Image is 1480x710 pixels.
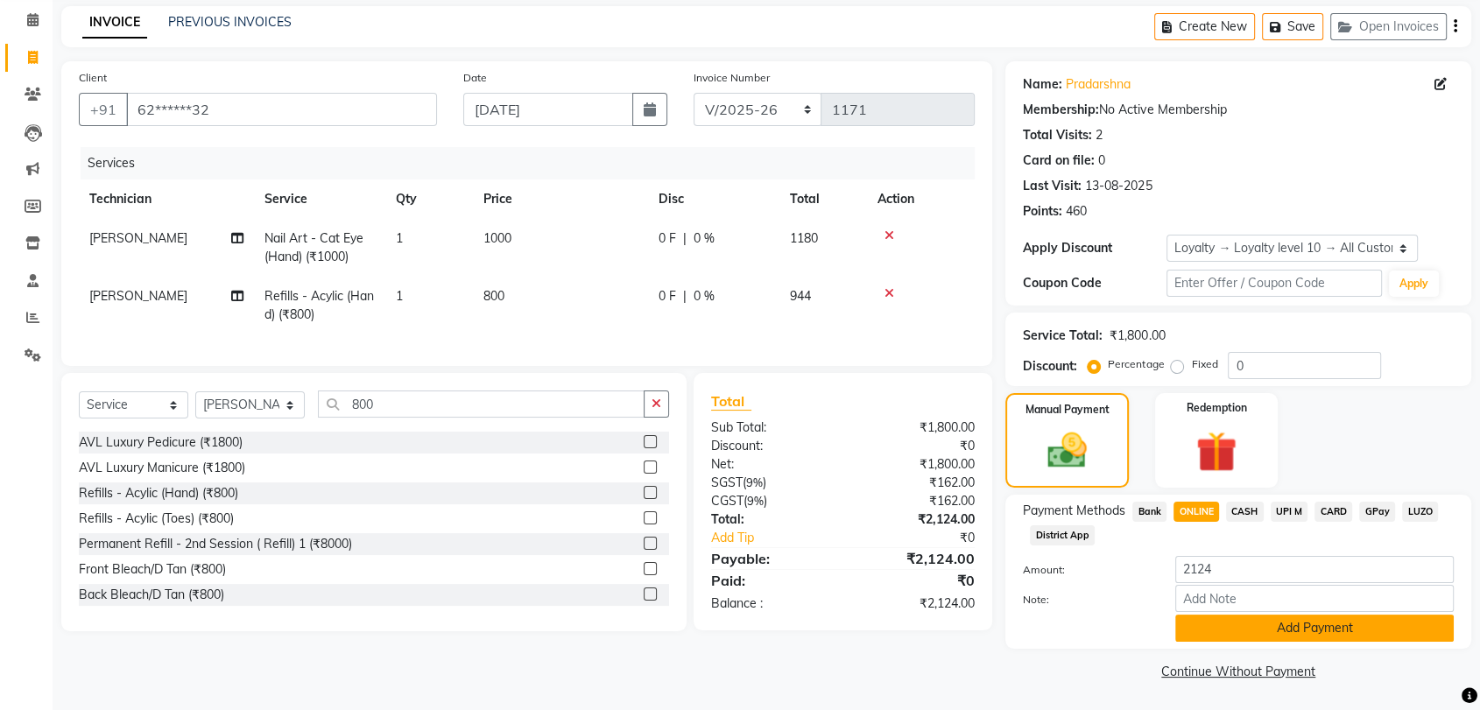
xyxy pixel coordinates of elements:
input: Search by Name/Mobile/Email/Code [126,93,437,126]
span: Refills - Acylic (Hand) (₹800) [264,288,374,322]
div: Payable: [698,548,843,569]
div: No Active Membership [1023,101,1454,119]
span: UPI M [1271,502,1308,522]
span: 800 [483,288,504,304]
span: 1 [396,288,403,304]
span: Payment Methods [1023,502,1125,520]
label: Note: [1010,592,1162,608]
label: Percentage [1108,356,1164,372]
input: Add Note [1175,585,1454,612]
div: Discount: [1023,357,1077,376]
th: Price [473,179,648,219]
span: [PERSON_NAME] [89,288,187,304]
span: 0 % [694,229,715,248]
span: LUZO [1402,502,1438,522]
label: Amount: [1010,562,1162,578]
span: 1000 [483,230,511,246]
div: ₹2,124.00 [843,548,989,569]
div: Discount: [698,437,843,455]
th: Service [254,179,385,219]
span: [PERSON_NAME] [89,230,187,246]
button: Add Payment [1175,615,1454,642]
div: ₹162.00 [843,474,989,492]
div: ₹0 [843,437,989,455]
label: Client [79,70,107,86]
label: Invoice Number [694,70,770,86]
span: 9% [747,494,764,508]
div: Paid: [698,570,843,591]
div: Refills - Acylic (Toes) (₹800) [79,510,234,528]
div: ₹1,800.00 [843,455,989,474]
div: Permanent Refill - 2nd Session ( Refill) 1 (₹8000) [79,535,352,553]
th: Disc [648,179,779,219]
span: 0 F [659,229,676,248]
a: INVOICE [82,7,147,39]
button: Apply [1389,271,1439,297]
div: Balance : [698,594,843,613]
div: Apply Discount [1023,239,1166,257]
div: Net: [698,455,843,474]
button: +91 [79,93,128,126]
label: Redemption [1186,400,1246,416]
div: ( ) [698,474,843,492]
div: ( ) [698,492,843,510]
div: ₹162.00 [843,492,989,510]
div: 0 [1098,151,1105,170]
div: ₹2,124.00 [843,510,989,529]
span: District App [1030,525,1095,545]
button: Save [1262,13,1323,40]
span: | [683,287,687,306]
span: 1180 [790,230,818,246]
span: Nail Art - Cat Eye (Hand) (₹1000) [264,230,363,264]
th: Action [867,179,975,219]
div: Front Bleach/D Tan (₹800) [79,560,226,579]
span: 944 [790,288,811,304]
input: Amount [1175,556,1454,583]
div: Card on file: [1023,151,1095,170]
div: ₹2,124.00 [843,594,989,613]
div: ₹0 [867,529,988,547]
span: CGST [711,493,744,509]
div: Name: [1023,75,1062,94]
button: Create New [1154,13,1255,40]
div: Total Visits: [1023,126,1092,144]
th: Technician [79,179,254,219]
span: CARD [1314,502,1352,522]
img: _gift.svg [1183,426,1249,477]
span: 1 [396,230,403,246]
div: 2 [1096,126,1103,144]
div: Coupon Code [1023,274,1166,292]
div: Service Total: [1023,327,1103,345]
div: Membership: [1023,101,1099,119]
label: Fixed [1191,356,1217,372]
th: Qty [385,179,473,219]
a: Continue Without Payment [1009,663,1468,681]
span: 0 % [694,287,715,306]
div: Refills - Acylic (Hand) (₹800) [79,484,238,503]
a: Add Tip [698,529,867,547]
div: Last Visit: [1023,177,1082,195]
span: 9% [746,475,763,489]
span: Bank [1132,502,1166,522]
span: GPay [1359,502,1395,522]
span: 0 F [659,287,676,306]
span: | [683,229,687,248]
img: _cash.svg [1035,428,1098,473]
a: Pradarshna [1066,75,1131,94]
div: ₹0 [843,570,989,591]
a: PREVIOUS INVOICES [168,14,292,30]
span: CASH [1226,502,1264,522]
th: Total [779,179,867,219]
div: 460 [1066,202,1087,221]
div: ₹1,800.00 [843,418,989,437]
input: Enter Offer / Coupon Code [1166,270,1382,297]
span: ONLINE [1173,502,1219,522]
div: ₹1,800.00 [1110,327,1165,345]
div: 13-08-2025 [1085,177,1152,195]
div: Points: [1023,202,1062,221]
div: AVL Luxury Pedicure (₹1800) [79,433,243,452]
button: Open Invoices [1330,13,1447,40]
span: SGST [711,475,743,490]
label: Manual Payment [1025,402,1110,418]
input: Search or Scan [318,390,645,418]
